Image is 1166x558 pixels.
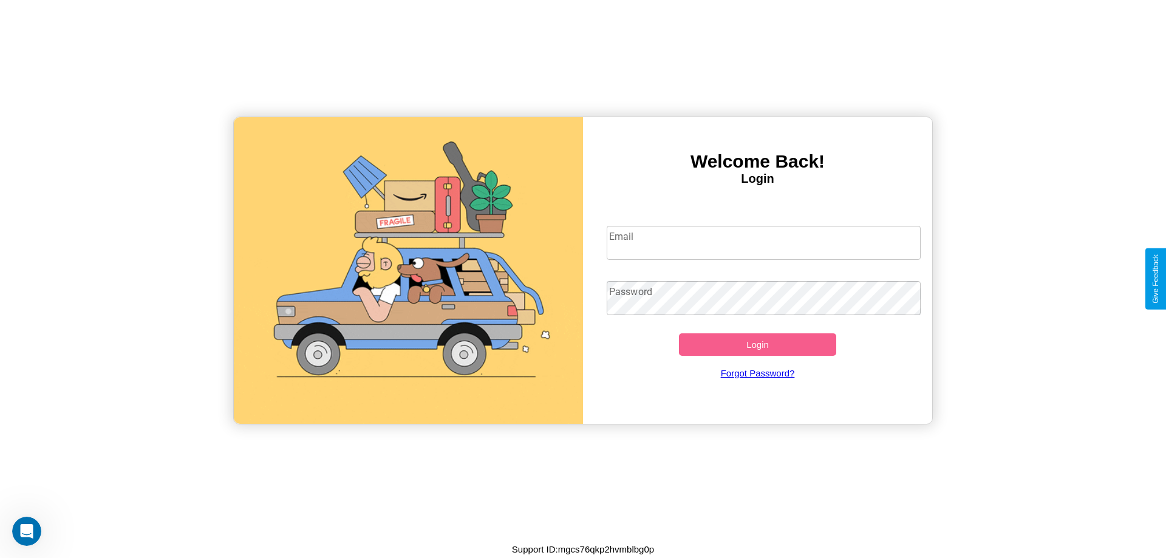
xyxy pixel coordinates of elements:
img: gif [234,117,583,424]
p: Support ID: mgcs76qkp2hvmblbg0p [512,541,654,557]
button: Login [679,333,836,356]
iframe: Intercom live chat [12,517,41,546]
h3: Welcome Back! [583,151,932,172]
div: Give Feedback [1151,254,1160,304]
a: Forgot Password? [601,356,915,390]
h4: Login [583,172,932,186]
